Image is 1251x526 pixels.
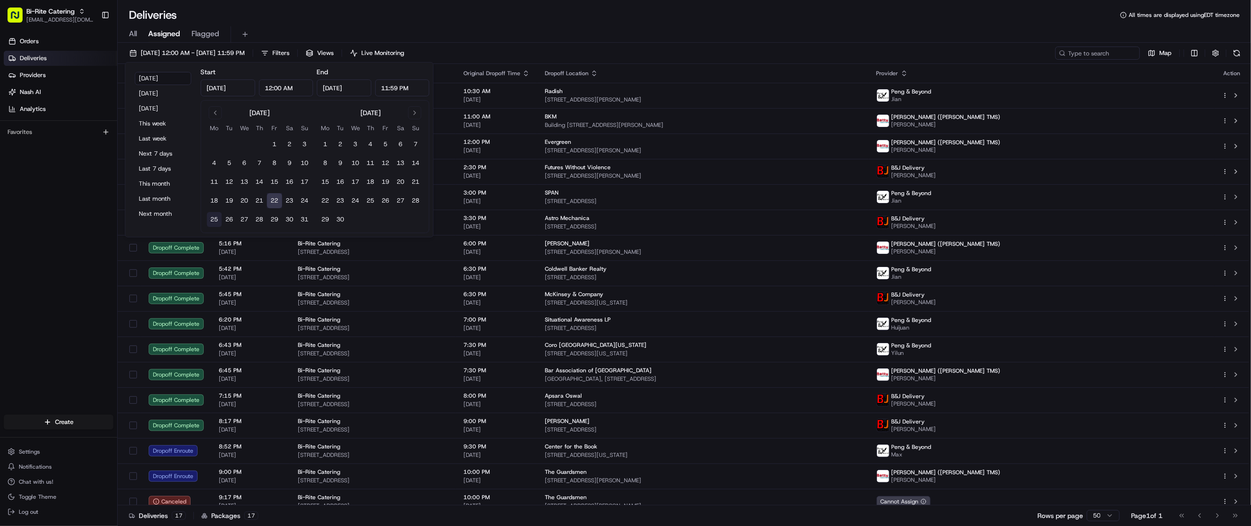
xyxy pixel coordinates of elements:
[148,28,180,39] span: Assigned
[125,47,249,60] button: [DATE] 12:00 AM - [DATE] 11:59 PM
[297,193,312,208] button: 24
[135,147,191,160] button: Next 7 days
[877,419,889,432] img: profile_bj_cartwheel_2man.png
[267,137,282,152] button: 1
[463,367,530,374] span: 7:30 PM
[346,47,408,60] button: Live Monitoring
[1144,47,1176,60] button: Map
[149,496,191,507] div: Canceled
[252,193,267,208] button: 21
[892,425,936,433] span: [PERSON_NAME]
[463,417,530,425] span: 9:00 PM
[463,70,520,77] span: Original Dropoff Time
[298,248,448,256] span: [STREET_ADDRESS]
[892,88,932,95] span: Peng & Beyond
[463,164,530,171] span: 2:30 PM
[463,113,530,120] span: 11:00 AM
[318,193,333,208] button: 22
[219,341,283,349] span: 6:43 PM
[463,299,530,306] span: [DATE]
[318,156,333,171] button: 8
[463,426,530,433] span: [DATE]
[877,267,889,279] img: profile_peng_cartwheel.jpg
[317,68,328,76] label: End
[463,214,530,222] span: 3:30 PM
[135,72,191,85] button: [DATE]
[1129,11,1240,19] span: All times are displayed using EDT timezone
[20,54,47,63] span: Deliveries
[1055,47,1140,60] input: Type to search
[282,193,297,208] button: 23
[408,174,423,189] button: 21
[267,212,282,227] button: 29
[892,164,925,172] span: B&J Delivery
[348,193,363,208] button: 24
[259,79,313,96] input: Time
[877,191,889,203] img: profile_peng_cartwheel.jpg
[297,137,312,152] button: 3
[463,290,530,298] span: 6:30 PM
[545,299,861,306] span: [STREET_ADDRESS][US_STATE]
[892,215,925,222] span: B&J Delivery
[545,375,861,383] span: [GEOGRAPHIC_DATA], [STREET_ADDRESS]
[463,172,530,180] span: [DATE]
[363,193,378,208] button: 25
[219,400,283,408] span: [DATE]
[892,172,936,179] span: [PERSON_NAME]
[26,7,75,16] button: Bi-Rite Catering
[876,496,931,507] button: Cannot Assign
[298,350,448,357] span: [STREET_ADDRESS]
[892,316,932,324] span: Peng & Beyond
[209,106,222,119] button: Go to previous month
[892,222,936,230] span: [PERSON_NAME]
[892,298,936,306] span: [PERSON_NAME]
[219,443,283,450] span: 8:52 PM
[26,16,94,24] button: [EMAIL_ADDRESS][DOMAIN_NAME]
[267,156,282,171] button: 8
[19,137,72,146] span: Knowledge Base
[363,174,378,189] button: 18
[892,342,932,349] span: Peng & Beyond
[318,137,333,152] button: 1
[333,212,348,227] button: 30
[4,460,113,473] button: Notifications
[877,369,889,381] img: betty.jpg
[20,37,39,46] span: Orders
[252,174,267,189] button: 14
[4,68,117,83] a: Providers
[129,8,177,23] h1: Deliveries
[135,192,191,205] button: Last month
[892,349,932,357] span: Yilun
[219,350,283,357] span: [DATE]
[9,90,26,107] img: 1736555255976-a54dd68f-1ca7-489b-9aae-adbdc363a1c4
[463,197,530,205] span: [DATE]
[135,177,191,190] button: This month
[135,117,191,130] button: This week
[237,193,252,208] button: 20
[892,197,932,204] span: Jian
[317,79,372,96] input: Date
[463,240,530,247] span: 6:00 PM
[348,174,363,189] button: 17
[219,265,283,273] span: 5:42 PM
[545,443,597,450] span: Center for the Book
[545,426,861,433] span: [STREET_ADDRESS]
[545,400,861,408] span: [STREET_ADDRESS]
[333,193,348,208] button: 23
[463,341,530,349] span: 7:30 PM
[237,212,252,227] button: 27
[363,123,378,133] th: Thursday
[545,290,603,298] span: McKinsey & Company
[298,290,340,298] span: Bi-Rite Catering
[363,156,378,171] button: 11
[877,165,889,178] img: profile_bj_cartwheel_2man.png
[298,375,448,383] span: [STREET_ADDRESS]
[545,214,590,222] span: Astro Mechanica
[129,28,137,39] span: All
[393,174,408,189] button: 20
[219,316,283,323] span: 6:20 PM
[317,49,334,57] span: Views
[1222,70,1242,77] div: Action
[272,49,289,57] span: Filters
[877,343,889,355] img: profile_peng_cartwheel.jpg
